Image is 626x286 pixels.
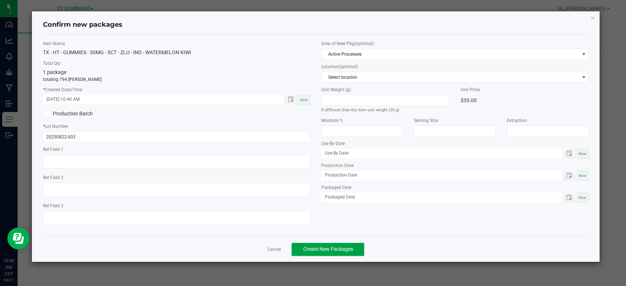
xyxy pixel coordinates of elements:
span: NO DATA FOUND [321,72,589,83]
a: Cancel [267,246,281,253]
span: Select location [322,72,579,82]
h4: Confirm new packages [43,20,589,30]
input: Use By Date [321,149,555,158]
span: (optional) [354,41,374,46]
span: Toggle popup [563,193,577,203]
label: Lot Number [43,123,310,130]
span: Now [300,98,308,102]
input: Packaged Date [321,193,555,202]
label: Production Date [321,162,589,169]
input: Production Date [321,171,555,180]
input: Created Datetime [43,95,277,104]
span: Create New Packages [303,246,353,252]
label: Extraction [507,117,589,124]
label: Serving Size [414,117,496,124]
label: Item Name [43,40,310,47]
div: TX - HT - GUMMIES - 30MG - 5CT - ZLU - IND - WATERMELON KIWI [43,49,310,56]
label: Location [321,63,589,70]
div: $35.00 [460,95,588,106]
span: 1 package [43,69,66,75]
span: Active Processes [322,49,579,59]
span: Toggle popup [563,171,577,181]
label: Area of New Pkg [321,40,589,47]
small: If different than the item unit weight (25 g) [321,108,399,112]
label: Use By Date [321,140,589,147]
span: Now [579,152,586,156]
label: Packaged Date [321,184,589,191]
span: (optional) [338,64,358,69]
iframe: Resource center [7,227,29,249]
span: Now [579,174,586,178]
label: Unit Weight (g) [321,86,449,93]
button: Create New Packages [292,243,364,256]
label: Ref Field 3 [43,203,310,209]
label: Created Date/Time [43,86,310,93]
span: Toggle popup [563,149,577,159]
span: Toggle popup [284,95,299,104]
p: totaling 794 [PERSON_NAME] [43,76,310,83]
label: Production Batch [43,110,171,118]
label: Ref Field 2 [43,174,310,181]
label: Unit Price [460,86,588,93]
span: Now [579,196,586,200]
label: Total Qty [43,60,310,67]
label: Moisture % [321,117,403,124]
label: Ref Field 1 [43,146,310,153]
